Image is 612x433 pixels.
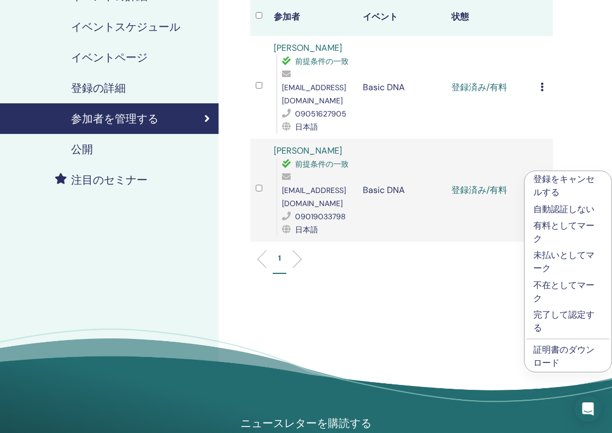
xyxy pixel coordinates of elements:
[357,36,446,139] td: Basic DNA
[274,145,342,156] a: [PERSON_NAME]
[357,139,446,242] td: Basic DNA
[295,109,346,119] span: 09051627905
[71,143,93,156] h4: 公開
[278,253,281,264] p: 1
[71,81,126,95] h4: 登録の詳細
[295,122,318,132] span: 日本語
[274,42,342,54] a: [PERSON_NAME]
[71,173,148,186] h4: 注目のセミナー
[533,203,603,216] p: 自動認証しない
[533,249,603,275] p: 未払いとしてマーク
[533,173,603,199] p: 登録をキャンセルする
[71,51,148,64] h4: イベントページ
[71,20,180,33] h4: イベントスケジュール
[295,212,346,221] span: 09019033798
[282,185,346,208] span: [EMAIL_ADDRESS][DOMAIN_NAME]
[295,56,349,66] span: 前提条件の一致
[575,396,601,422] div: Open Intercom Messenger
[71,112,158,125] h4: 参加者を管理する
[533,308,603,335] p: 完了して認定する
[295,159,349,169] span: 前提条件の一致
[533,219,603,245] p: 有料としてマーク
[533,344,595,368] a: 証明書のダウンロード
[533,279,603,305] p: 不在としてマーク
[180,416,432,431] h4: ニュースレターを購読する
[282,83,346,106] span: [EMAIL_ADDRESS][DOMAIN_NAME]
[295,225,318,235] span: 日本語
